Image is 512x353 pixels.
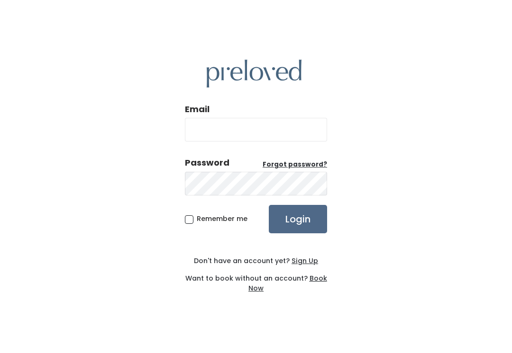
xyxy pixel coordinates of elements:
[263,160,327,169] a: Forgot password?
[248,274,327,293] a: Book Now
[207,60,302,88] img: preloved logo
[185,256,327,266] div: Don't have an account yet?
[197,214,247,223] span: Remember me
[269,205,327,233] input: Login
[185,103,210,115] label: Email
[185,266,327,293] div: Want to book without an account?
[263,160,327,169] u: Forgot password?
[292,256,318,265] u: Sign Up
[185,157,229,169] div: Password
[290,256,318,265] a: Sign Up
